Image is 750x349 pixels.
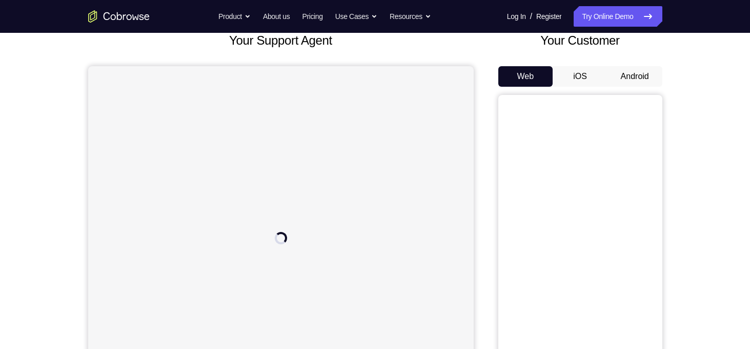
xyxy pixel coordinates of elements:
[335,6,377,27] button: Use Cases
[218,6,251,27] button: Product
[390,6,431,27] button: Resources
[498,31,662,50] h2: Your Customer
[498,66,553,87] button: Web
[88,31,474,50] h2: Your Support Agent
[536,6,561,27] a: Register
[553,66,607,87] button: iOS
[263,6,290,27] a: About us
[530,10,532,23] span: /
[302,6,322,27] a: Pricing
[607,66,662,87] button: Android
[88,10,150,23] a: Go to the home page
[574,6,662,27] a: Try Online Demo
[507,6,526,27] a: Log In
